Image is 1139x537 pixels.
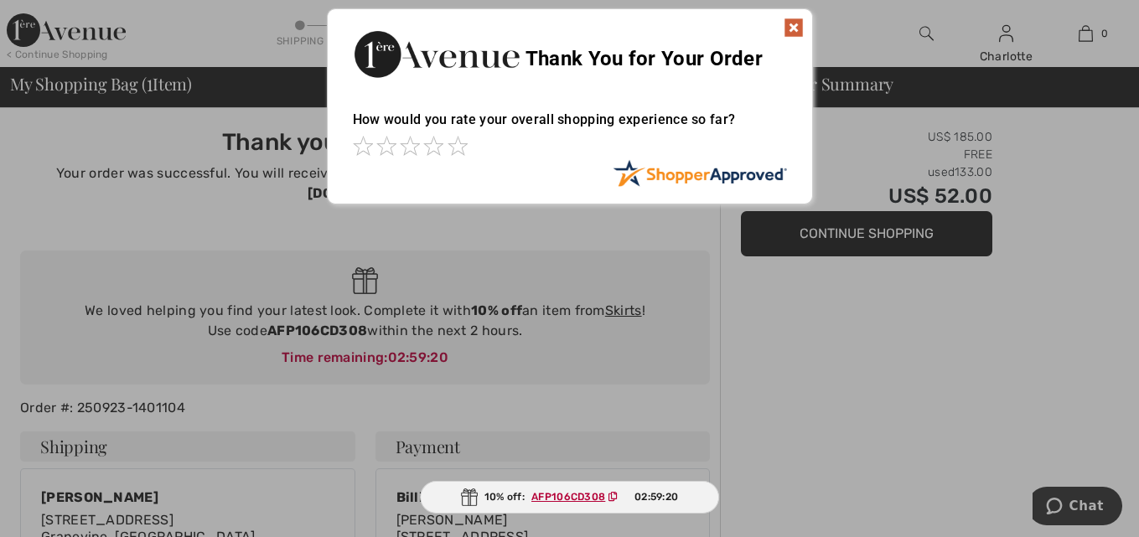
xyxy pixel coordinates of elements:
img: x [784,18,804,38]
span: Chat [37,12,71,27]
div: How would you rate your overall shopping experience so far? [353,95,787,159]
img: Thank You for Your Order [353,26,520,82]
div: 10% off: [420,481,720,514]
span: 02:59:20 [634,489,678,504]
ins: AFP106CD308 [531,491,605,503]
span: Thank You for Your Order [525,47,763,70]
img: Gift.svg [461,488,478,506]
